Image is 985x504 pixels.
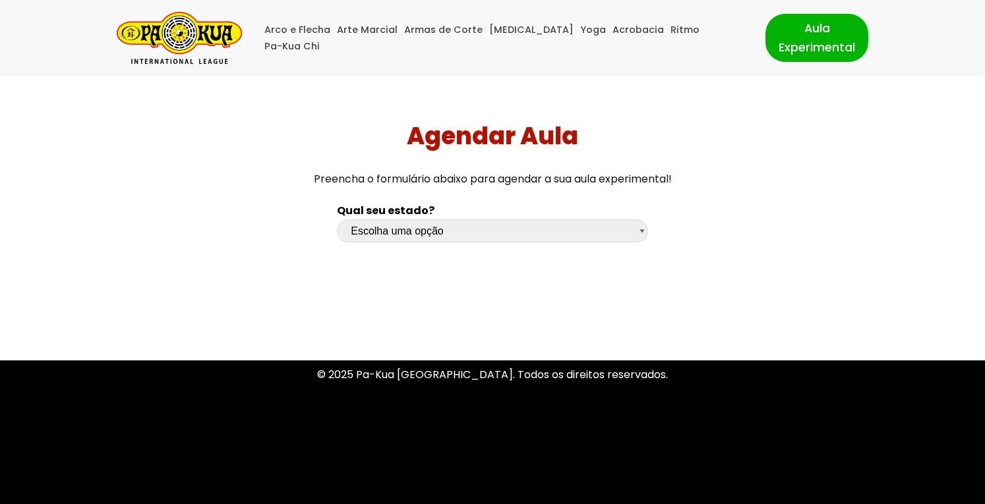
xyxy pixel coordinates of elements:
[580,22,606,38] a: Yoga
[264,38,320,55] a: Pa-Kua Chi
[264,22,330,38] a: Arco e Flecha
[117,366,868,383] p: © 2025 Pa-Kua [GEOGRAPHIC_DATA]. Todos os direitos reservados.
[489,22,574,38] a: [MEDICAL_DATA]
[117,480,143,495] a: Neve
[337,22,398,38] a: Arte Marcial
[195,480,252,495] a: WordPress
[337,203,434,218] b: Qual seu estado?
[612,22,664,38] a: Acrobacia
[5,122,980,150] h1: Agendar Aula
[434,422,552,437] a: Política de Privacidade
[117,478,252,496] p: | Movido a
[262,22,746,55] div: Menu primário
[404,22,483,38] a: Armas de Corte
[117,12,242,64] a: Pa-Kua Brasil Uma Escola de conhecimentos orientais para toda a família. Foco, habilidade concent...
[765,14,868,61] a: Aula Experimental
[671,22,700,38] a: Ritmo
[5,170,980,188] p: Preencha o formulário abaixo para agendar a sua aula experimental!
